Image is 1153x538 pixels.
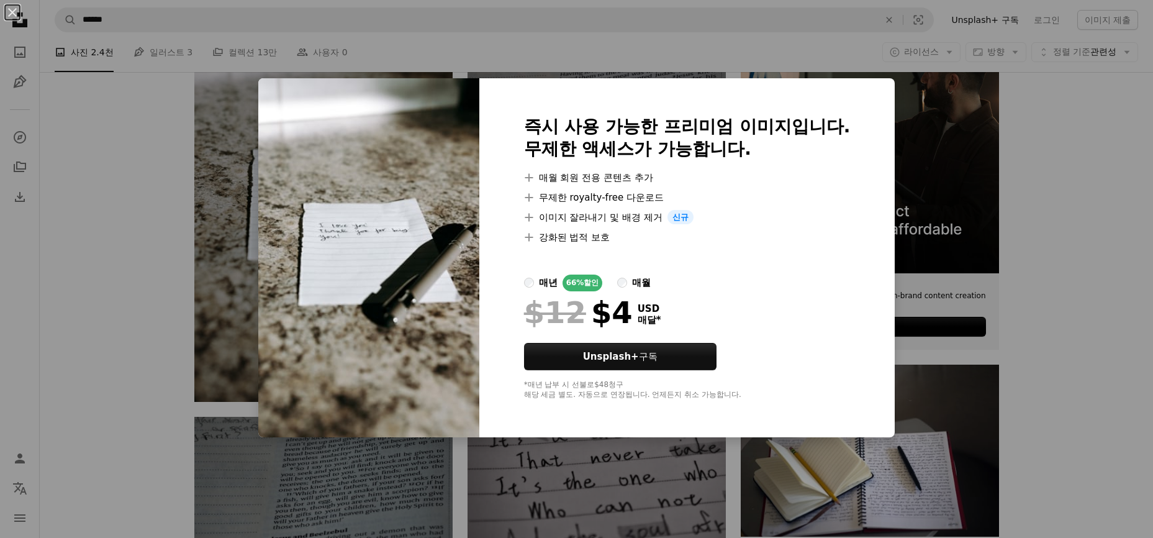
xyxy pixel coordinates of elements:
[524,343,717,370] button: Unsplash+구독
[258,78,479,438] img: premium_photo-1664281095505-6b631bea83de
[524,296,633,329] div: $4
[524,116,851,160] h2: 즉시 사용 가능한 프리미엄 이미지입니다. 무제한 액세스가 가능합니다.
[632,275,651,290] div: 매월
[524,278,534,288] input: 매년66%할인
[617,278,627,288] input: 매월
[524,190,851,205] li: 무제한 royalty-free 다운로드
[638,303,661,314] span: USD
[539,275,558,290] div: 매년
[524,230,851,245] li: 강화된 법적 보호
[524,380,851,400] div: *매년 납부 시 선불로 $48 청구 해당 세금 별도. 자동으로 연장됩니다. 언제든지 취소 가능합니다.
[524,296,586,329] span: $12
[583,351,639,362] strong: Unsplash+
[667,210,694,225] span: 신규
[524,170,851,185] li: 매월 회원 전용 콘텐츠 추가
[563,275,603,291] div: 66% 할인
[524,210,851,225] li: 이미지 잘라내기 및 배경 제거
